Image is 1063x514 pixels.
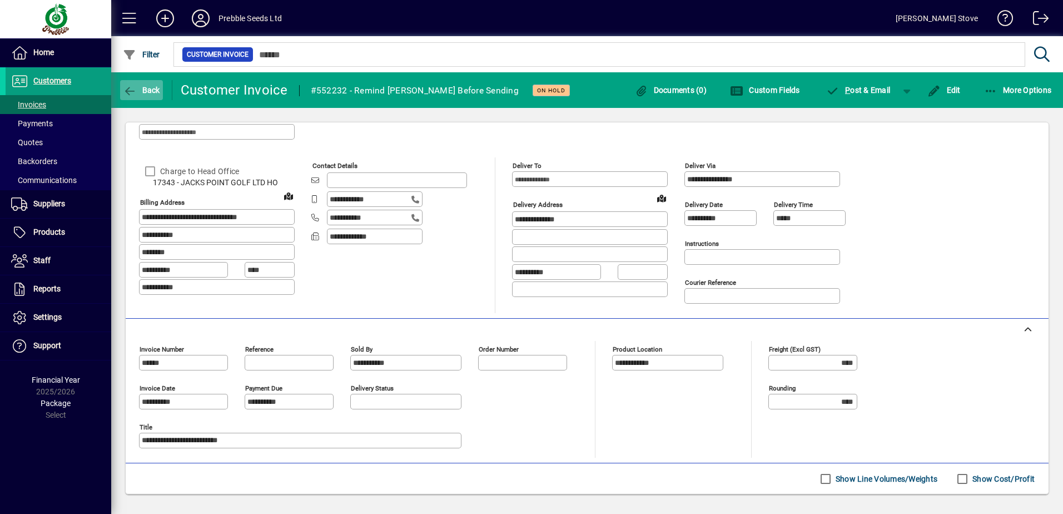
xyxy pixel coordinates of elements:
[6,95,111,114] a: Invoices
[33,76,71,85] span: Customers
[1025,2,1049,38] a: Logout
[6,247,111,275] a: Staff
[311,82,519,100] div: #552232 - Remind [PERSON_NAME] Before Sending
[120,80,163,100] button: Back
[730,86,800,95] span: Custom Fields
[280,187,297,205] a: View on map
[183,8,218,28] button: Profile
[6,171,111,190] a: Communications
[187,49,249,60] span: Customer Invoice
[33,228,65,236] span: Products
[140,345,184,353] mat-label: Invoice number
[33,313,62,322] span: Settings
[351,345,372,353] mat-label: Sold by
[6,332,111,360] a: Support
[6,190,111,218] a: Suppliers
[140,423,152,431] mat-label: Title
[826,86,891,95] span: ost & Email
[989,2,1014,38] a: Knowledge Base
[537,87,565,94] span: On hold
[6,39,111,67] a: Home
[479,345,519,353] mat-label: Order number
[11,176,77,185] span: Communications
[970,473,1035,485] label: Show Cost/Profit
[821,80,896,100] button: Post & Email
[111,80,172,100] app-page-header-button: Back
[41,399,71,408] span: Package
[11,138,43,147] span: Quotes
[685,279,736,286] mat-label: Courier Reference
[685,240,719,248] mat-label: Instructions
[6,152,111,171] a: Backorders
[833,473,937,485] label: Show Line Volumes/Weights
[33,284,61,293] span: Reports
[33,256,51,265] span: Staff
[11,100,46,109] span: Invoices
[981,80,1055,100] button: More Options
[513,162,542,170] mat-label: Deliver To
[984,86,1052,95] span: More Options
[33,341,61,350] span: Support
[218,9,282,27] div: Prebble Seeds Ltd
[634,86,707,95] span: Documents (0)
[123,50,160,59] span: Filter
[147,8,183,28] button: Add
[632,80,709,100] button: Documents (0)
[774,201,813,209] mat-label: Delivery time
[120,45,163,65] button: Filter
[6,114,111,133] a: Payments
[245,345,274,353] mat-label: Reference
[685,162,716,170] mat-label: Deliver via
[896,9,978,27] div: [PERSON_NAME] Stove
[140,384,175,392] mat-label: Invoice date
[139,177,295,189] span: 17343 - JACKS POINT GOLF LTD HO
[925,80,963,100] button: Edit
[11,119,53,128] span: Payments
[245,384,282,392] mat-label: Payment due
[845,86,850,95] span: P
[685,201,723,209] mat-label: Delivery date
[6,219,111,246] a: Products
[6,304,111,332] a: Settings
[6,133,111,152] a: Quotes
[6,275,111,303] a: Reports
[653,189,670,207] a: View on map
[727,80,803,100] button: Custom Fields
[613,345,662,353] mat-label: Product location
[123,86,160,95] span: Back
[769,384,796,392] mat-label: Rounding
[33,199,65,208] span: Suppliers
[351,384,394,392] mat-label: Delivery status
[11,157,57,166] span: Backorders
[769,345,821,353] mat-label: Freight (excl GST)
[33,48,54,57] span: Home
[32,375,80,384] span: Financial Year
[181,81,288,99] div: Customer Invoice
[927,86,961,95] span: Edit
